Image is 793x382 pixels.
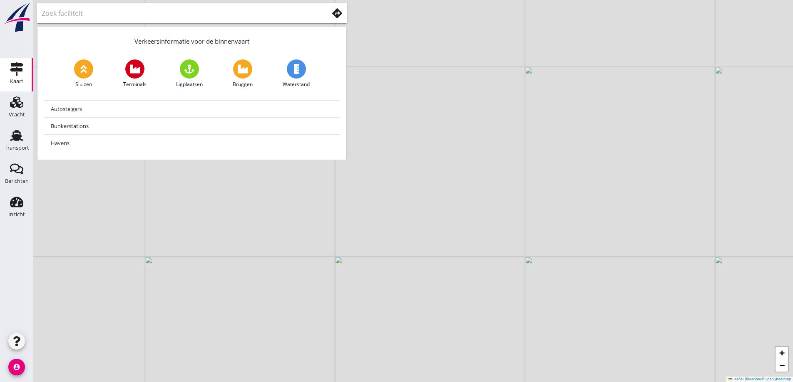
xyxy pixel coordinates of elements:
[726,377,793,382] div: © ©
[51,104,333,114] div: Autosteigers
[75,81,92,88] span: Sluizen
[8,359,25,375] i: account_circle
[748,377,762,381] a: Mapbox
[9,112,25,117] div: Vracht
[745,377,746,381] span: |
[42,7,317,20] input: Zoek faciliteit
[776,359,788,372] a: Zoom out
[51,121,333,131] div: Bunkerstations
[2,2,32,33] img: logo-small.a267ee39.svg
[728,377,743,381] a: Leaflet
[176,81,203,88] span: Ligplaatsen
[123,81,147,88] span: Terminals
[283,59,310,88] a: Waterstand
[779,347,785,358] span: +
[764,377,791,381] a: OpenStreetMap
[233,81,253,88] span: Bruggen
[8,212,25,217] div: Inzicht
[37,27,346,53] div: Verkeersinformatie voor de binnenvaart
[776,347,788,359] a: Zoom in
[176,59,203,88] a: Ligplaatsen
[5,145,29,150] div: Transport
[779,360,785,370] span: −
[283,81,310,88] span: Waterstand
[5,178,29,184] div: Berichten
[233,59,253,88] a: Bruggen
[74,59,93,88] a: Sluizen
[10,79,23,84] div: Kaart
[51,138,333,148] div: Havens
[123,59,147,88] a: Terminals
